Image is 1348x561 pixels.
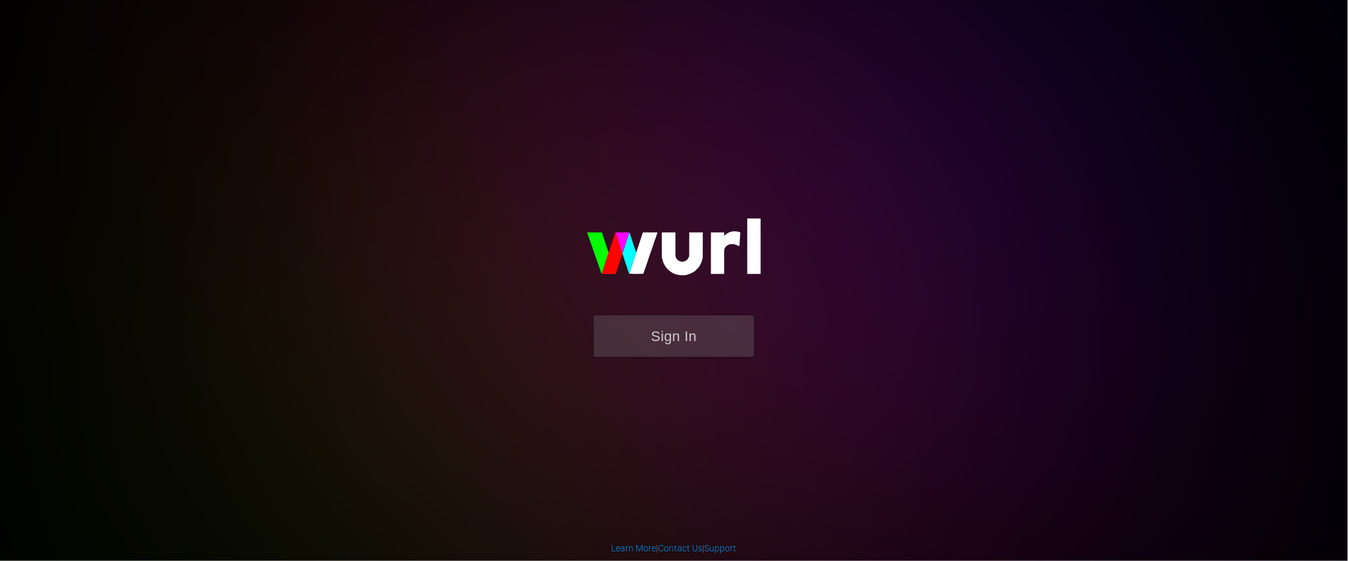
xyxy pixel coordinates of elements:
[546,191,802,315] img: wurl-logo-on-black-223613ac3d8ba8fe6dc639794a292ebdb59501304c7dfd60c99c58986ef67473.svg
[659,543,703,553] a: Contact Us
[705,543,737,553] a: Support
[612,543,657,553] a: Learn More
[612,542,737,555] div: | |
[594,315,754,357] button: Sign In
